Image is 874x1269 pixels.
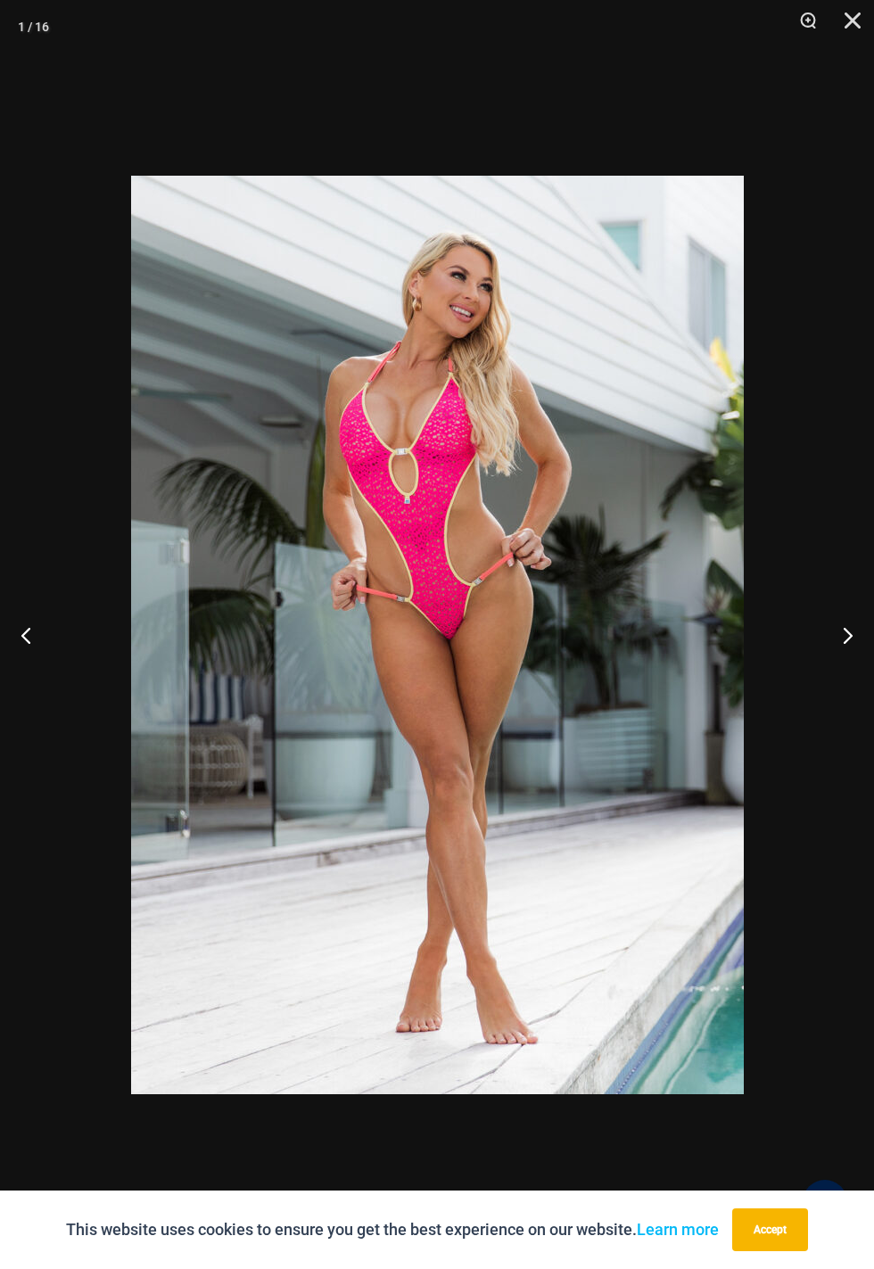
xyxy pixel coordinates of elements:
p: This website uses cookies to ensure you get the best experience on our website. [66,1216,719,1243]
button: Accept [732,1208,808,1251]
div: 1 / 16 [18,13,49,40]
a: Learn more [637,1220,719,1239]
img: Bubble Mesh Highlight Pink 819 One Piece 01 [131,176,744,1094]
button: Next [807,590,874,680]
